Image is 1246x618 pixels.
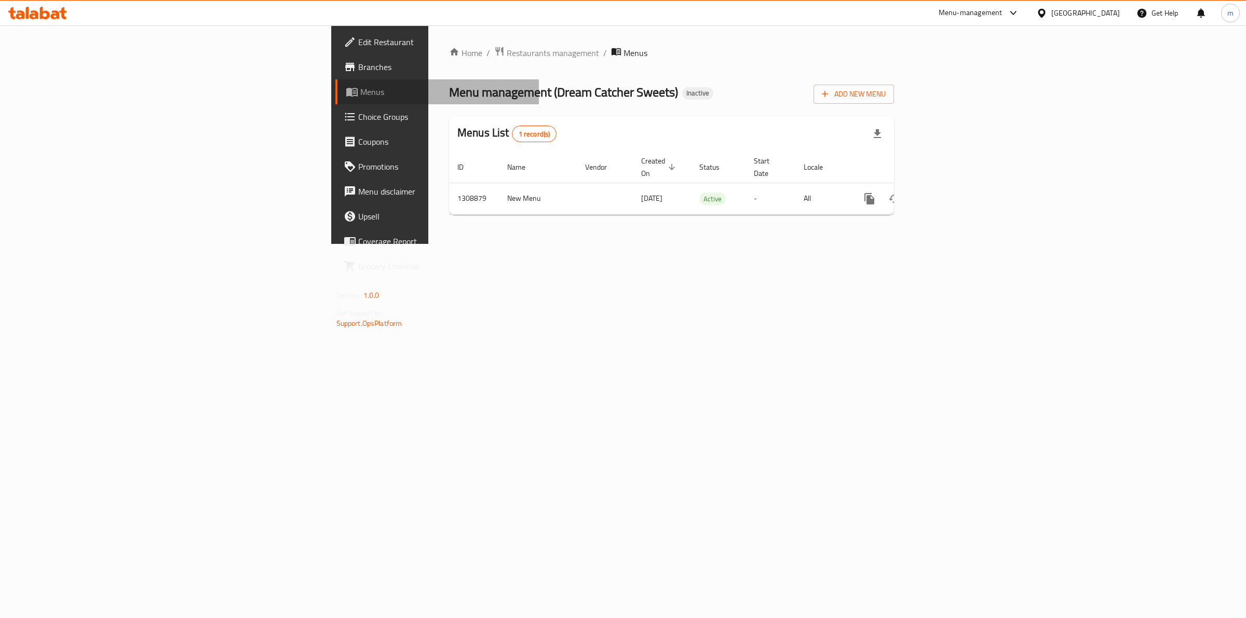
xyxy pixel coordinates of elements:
span: Grocery Checklist [358,260,531,272]
a: Upsell [335,204,539,229]
span: Coupons [358,135,531,148]
td: - [746,183,795,214]
span: Menus [360,86,531,98]
div: [GEOGRAPHIC_DATA] [1051,7,1120,19]
a: Branches [335,54,539,79]
button: Add New Menu [814,85,894,104]
span: Name [507,161,539,173]
span: Edit Restaurant [358,36,531,48]
span: Add New Menu [822,88,886,101]
a: Edit Restaurant [335,30,539,54]
span: 1 record(s) [512,129,557,139]
span: Inactive [682,89,713,98]
span: Created On [641,155,679,180]
span: Active [699,193,726,205]
span: [DATE] [641,191,662,205]
span: Promotions [358,160,531,173]
span: Start Date [754,155,783,180]
a: Promotions [335,154,539,179]
span: Vendor [585,161,620,173]
a: Menu disclaimer [335,179,539,204]
nav: breadcrumb [449,46,894,60]
span: Status [699,161,733,173]
a: Coupons [335,129,539,154]
button: Change Status [882,186,907,211]
a: Restaurants management [494,46,599,60]
h2: Menus List [457,125,557,142]
table: enhanced table [449,152,965,215]
td: All [795,183,849,214]
span: Get support on: [336,306,384,320]
a: Menus [335,79,539,104]
span: Menu management ( Dream Catcher Sweets ) [449,80,678,104]
span: Menu disclaimer [358,185,531,198]
span: Choice Groups [358,111,531,123]
div: Total records count [512,126,557,142]
span: m [1227,7,1234,19]
span: ID [457,161,477,173]
div: Export file [865,121,890,146]
span: Branches [358,61,531,73]
div: Inactive [682,87,713,100]
span: Version: [336,289,362,302]
th: Actions [849,152,965,183]
span: 1.0.0 [363,289,380,302]
span: Locale [804,161,836,173]
li: / [603,47,607,59]
span: Coverage Report [358,235,531,248]
a: Grocery Checklist [335,254,539,279]
span: Upsell [358,210,531,223]
div: Menu-management [939,7,1003,19]
span: Menus [624,47,647,59]
button: more [857,186,882,211]
span: Restaurants management [507,47,599,59]
a: Choice Groups [335,104,539,129]
a: Support.OpsPlatform [336,317,402,330]
a: Coverage Report [335,229,539,254]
